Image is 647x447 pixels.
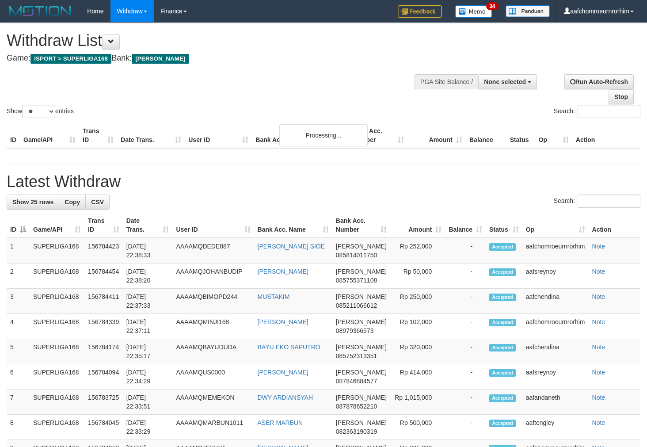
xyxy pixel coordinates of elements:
th: Amount: activate to sort column ascending [390,213,445,238]
span: Copy 087846884577 to clipboard [336,378,377,385]
span: Accepted [489,369,516,377]
img: MOTION_logo.png [7,4,74,18]
button: None selected [478,74,537,89]
span: 34 [486,2,498,10]
td: AAAAMQMARBUN1011 [172,415,254,440]
td: 156783725 [84,390,123,415]
td: Rp 102,000 [390,314,445,339]
td: 156784174 [84,339,123,364]
td: Rp 252,000 [390,238,445,264]
img: Feedback.jpg [398,5,442,18]
th: User ID: activate to sort column ascending [172,213,254,238]
a: BAYU EKO SAPUTRO [258,344,320,351]
span: Show 25 rows [12,199,53,206]
td: Rp 250,000 [390,289,445,314]
td: AAAAMQUS0000 [172,364,254,390]
td: [DATE] 22:38:20 [123,264,173,289]
span: [PERSON_NAME] [336,243,387,250]
td: 1 [7,238,30,264]
span: [PERSON_NAME] [336,394,387,401]
th: Balance: activate to sort column ascending [445,213,486,238]
img: Button%20Memo.svg [455,5,492,18]
td: AAAAMQBAYUDUDA [172,339,254,364]
span: Copy 087878652210 to clipboard [336,403,377,410]
td: Rp 320,000 [390,339,445,364]
label: Search: [554,195,640,208]
input: Search: [578,105,640,118]
td: - [445,238,486,264]
img: panduan.png [506,5,550,17]
td: aafchendina [522,339,589,364]
td: AAAAMQDEDE887 [172,238,254,264]
th: Amount [407,123,466,148]
td: aafchendina [522,289,589,314]
td: Rp 414,000 [390,364,445,390]
a: ASER MARBUN [258,419,303,426]
td: 7 [7,390,30,415]
td: SUPERLIGA168 [30,264,84,289]
th: Status: activate to sort column ascending [486,213,522,238]
th: Balance [466,123,506,148]
th: Bank Acc. Number [349,123,407,148]
th: Bank Acc. Name [252,123,349,148]
input: Search: [578,195,640,208]
label: Show entries [7,105,74,118]
span: Copy 08979366573 to clipboard [336,327,374,334]
span: Accepted [489,394,516,402]
td: - [445,339,486,364]
th: Op: activate to sort column ascending [522,213,589,238]
a: MUSTAKIM [258,293,290,300]
td: SUPERLIGA168 [30,314,84,339]
a: Note [592,318,605,325]
td: 156784094 [84,364,123,390]
h1: Latest Withdraw [7,173,640,191]
td: aafsreynoy [522,264,589,289]
a: Note [592,419,605,426]
a: CSV [85,195,110,210]
td: - [445,364,486,390]
td: aaftengley [522,415,589,440]
td: 156784454 [84,264,123,289]
td: AAAAMQJOHANBUDIP [172,264,254,289]
span: [PERSON_NAME] [336,293,387,300]
td: aafchomroeurnrorhim [522,238,589,264]
td: 156784339 [84,314,123,339]
td: SUPERLIGA168 [30,364,84,390]
td: 156784411 [84,289,123,314]
span: [PERSON_NAME] [336,268,387,275]
span: ISPORT > SUPERLIGA168 [30,54,111,64]
a: Note [592,293,605,300]
a: Note [592,394,605,401]
td: SUPERLIGA168 [30,390,84,415]
td: 2 [7,264,30,289]
td: 4 [7,314,30,339]
td: aafandaneth [522,390,589,415]
h1: Withdraw List [7,32,422,50]
a: Note [592,344,605,351]
th: ID [7,123,20,148]
select: Showentries [22,105,55,118]
div: PGA Site Balance / [415,74,478,89]
span: Accepted [489,243,516,251]
td: AAAAMQBIMOPD244 [172,289,254,314]
td: [DATE] 22:33:29 [123,415,173,440]
label: Search: [554,105,640,118]
th: Trans ID [79,123,117,148]
td: [DATE] 22:34:29 [123,364,173,390]
span: Accepted [489,268,516,276]
div: Processing... [279,124,368,146]
th: Bank Acc. Number: activate to sort column ascending [332,213,390,238]
th: Action [572,123,640,148]
td: - [445,415,486,440]
span: Copy 085752313351 to clipboard [336,352,377,359]
td: SUPERLIGA168 [30,289,84,314]
span: [PERSON_NAME] [336,419,387,426]
span: Accepted [489,420,516,427]
span: [PERSON_NAME] [336,369,387,376]
span: Accepted [489,294,516,301]
span: Accepted [489,319,516,326]
td: 6 [7,364,30,390]
th: Game/API: activate to sort column ascending [30,213,84,238]
span: Copy 085814011750 to clipboard [336,252,377,259]
td: 3 [7,289,30,314]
